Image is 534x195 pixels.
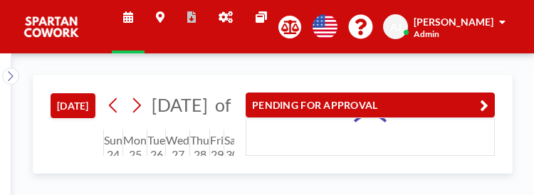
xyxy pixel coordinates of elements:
button: PENDING FOR APPROVAL [246,93,495,117]
span: [DATE] [152,94,208,115]
div: Tue 26 [147,130,165,165]
span: of [215,94,231,116]
span: AJ [390,21,402,33]
div: Sun 24 [104,130,122,165]
span: Admin [414,28,439,39]
div: Wed 27 [166,130,189,165]
div: Sat 30 [224,130,240,165]
button: [DATE] [51,93,95,118]
span: [PERSON_NAME] [414,16,493,28]
img: organization-logo [23,13,80,41]
div: Mon 25 [123,130,147,165]
div: Fri 29 [210,130,224,165]
div: Thu 28 [190,130,209,165]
